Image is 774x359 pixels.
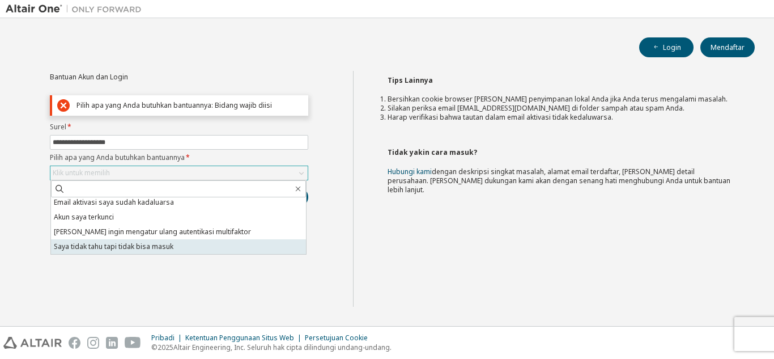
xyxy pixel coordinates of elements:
[50,153,185,162] font: Pilih apa yang Anda butuhkan bantuannya
[388,75,433,85] font: Tips Lainnya
[158,343,173,352] font: 2025
[388,147,477,157] font: Tidak yakin cara masuk?
[700,37,755,57] button: Mendaftar
[388,167,730,195] font: dengan deskripsi singkat masalah, alamat email terdaftar, [PERSON_NAME] detail perusahaan. [PERSO...
[76,100,272,110] font: Pilih apa yang Anda butuhkan bantuannya: Bidang wajib diisi
[3,337,62,349] img: altair_logo.svg
[388,112,613,122] font: Harap verifikasi bahwa tautan dalam email aktivasi tidak kedaluwarsa.
[305,333,368,343] font: Persetujuan Cookie
[639,37,694,57] button: Login
[50,166,308,180] div: Klik untuk memilih
[711,43,745,52] font: Mendaftar
[54,197,174,207] font: Email aktivasi saya sudah kadaluarsa
[388,103,684,113] font: Silakan periksa email [EMAIL_ADDRESS][DOMAIN_NAME] di folder sampah atau spam Anda.
[173,343,392,352] font: Altair Engineering, Inc. Seluruh hak cipta dilindungi undang-undang.
[50,72,128,82] font: Bantuan Akun dan Login
[663,43,681,52] font: Login
[388,94,728,104] font: Bersihkan cookie browser [PERSON_NAME] penyimpanan lokal Anda jika Anda terus mengalami masalah.
[185,333,294,343] font: Ketentuan Penggunaan Situs Web
[151,333,175,343] font: Pribadi
[388,167,432,176] a: Hubungi kami
[50,122,66,132] font: Surel
[87,337,99,349] img: instagram.svg
[106,337,118,349] img: linkedin.svg
[6,3,147,15] img: Altair Satu
[125,337,141,349] img: youtube.svg
[69,337,80,349] img: facebook.svg
[151,343,158,352] font: ©
[53,168,110,178] font: Klik untuk memilih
